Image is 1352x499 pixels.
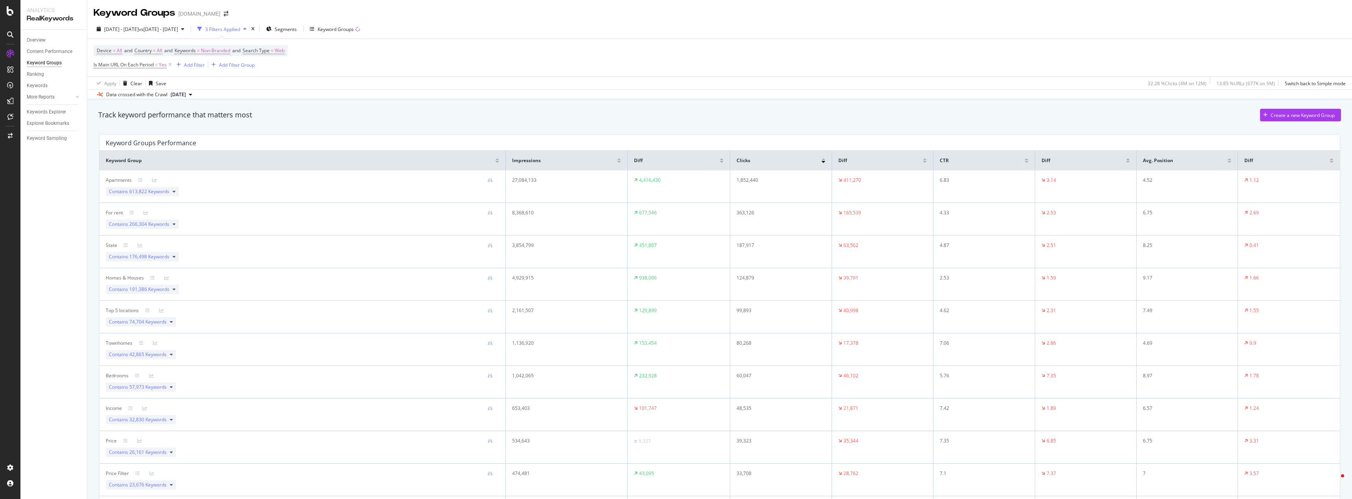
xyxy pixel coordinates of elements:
[130,80,142,87] div: Clear
[940,405,1020,412] div: 7.42
[27,59,81,67] a: Keyword Groups
[940,340,1020,347] div: 7.06
[94,6,175,20] div: Keyword Groups
[208,60,255,69] button: Add Filter Group
[205,26,240,33] div: 3 Filters Applied
[1143,242,1223,249] div: 8.25
[737,340,816,347] div: 80,268
[94,61,154,68] span: Is Main URL On Each Period
[737,177,816,184] div: 1,852,440
[129,253,169,260] span: 176,498 Keywords
[109,286,169,293] span: Contains
[109,221,169,228] span: Contains
[940,274,1020,281] div: 2.53
[106,139,196,147] div: Keyword Groups Performance
[129,286,169,292] span: 191,386 Keywords
[737,405,816,412] div: 48,535
[639,209,657,216] div: 677,546
[737,470,816,477] div: 33,708
[737,274,816,281] div: 124,879
[843,242,858,249] div: 63,562
[27,82,48,90] div: Keywords
[1143,177,1223,184] div: 4.52
[1249,372,1259,379] div: 1.78
[1143,470,1223,477] div: 7
[1244,157,1253,164] span: Diff
[197,47,200,54] span: =
[178,10,220,18] div: [DOMAIN_NAME]
[106,405,122,412] div: Income
[940,177,1020,184] div: 6.83
[843,274,858,281] div: 39,791
[1143,372,1223,379] div: 8.97
[639,372,657,379] div: 232,928
[271,47,274,54] span: =
[104,26,139,33] span: [DATE] - [DATE]
[1282,77,1346,90] button: Switch back to Simple mode
[1047,209,1056,216] div: 2.53
[737,242,816,249] div: 187,917
[106,242,117,249] div: State
[113,47,116,54] span: =
[1249,274,1259,281] div: 1.66
[109,384,167,391] span: Contains
[1148,80,1207,87] div: 32.28 % Clicks ( 4M on 12M )
[838,157,847,164] span: Diff
[512,372,610,379] div: 1,042,065
[1047,470,1056,477] div: 7.37
[27,36,46,44] div: Overview
[639,177,661,184] div: 4,416,430
[1260,109,1341,121] button: Create a new Keyword Group
[639,242,657,249] div: 451,807
[512,242,610,249] div: 3,854,799
[1249,470,1259,477] div: 3.57
[201,45,230,56] span: Non-Branded
[146,77,166,90] button: Save
[512,307,610,314] div: 2,161,507
[639,405,657,412] div: 101,747
[109,481,167,488] span: Contains
[109,253,169,260] span: Contains
[106,177,132,184] div: Apartments
[737,372,816,379] div: 60,047
[27,82,81,90] a: Keywords
[1042,157,1050,164] span: Diff
[512,177,610,184] div: 27,084,133
[275,45,285,56] span: Web
[843,470,858,477] div: 28,762
[1143,307,1223,314] div: 7.49
[843,372,858,379] div: 46,102
[1249,307,1259,314] div: 1.55
[512,157,541,164] span: Impressions
[175,47,196,54] span: Keywords
[1249,405,1259,412] div: 1.24
[737,437,816,444] div: 39,323
[512,340,610,347] div: 1,136,920
[129,481,167,488] span: 23,676 Keywords
[104,80,116,87] div: Apply
[737,157,750,164] span: Clicks
[27,119,69,128] div: Explorer Bookmarks
[940,209,1020,216] div: 4.33
[27,6,81,14] div: Analytics
[940,307,1020,314] div: 4.62
[27,134,81,143] a: Keyword Sampling
[106,372,129,379] div: Bedrooms
[27,134,67,143] div: Keyword Sampling
[120,77,142,90] button: Clear
[843,340,858,347] div: 17,378
[157,45,162,56] span: All
[124,47,132,54] span: and
[1047,405,1056,412] div: 1.89
[263,23,300,35] button: Segments
[219,62,255,68] div: Add Filter Group
[512,209,610,216] div: 8,368,610
[224,11,228,16] div: arrow-right-arrow-left
[1047,242,1056,249] div: 2.51
[843,405,858,412] div: 21,871
[27,48,72,56] div: Content Performance
[106,274,144,281] div: Homes & Houses
[1047,372,1056,379] div: 7.35
[1285,80,1346,87] div: Switch back to Simple mode
[155,61,158,68] span: =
